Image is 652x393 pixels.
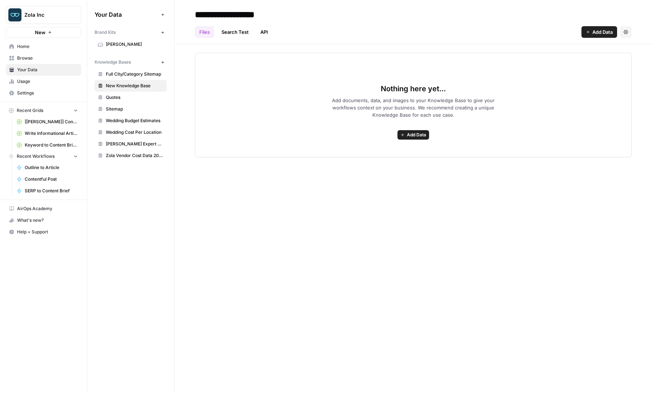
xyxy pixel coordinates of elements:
[17,55,78,61] span: Browse
[195,26,214,38] a: Files
[95,80,167,92] a: New Knowledge Base
[24,11,68,19] span: Zola Inc
[8,8,21,21] img: Zola Inc Logo
[106,152,164,159] span: Zola Vendor Cost Data 2025
[95,103,167,115] a: Sitemap
[17,205,78,212] span: AirOps Academy
[6,105,81,116] button: Recent Grids
[106,41,164,48] span: [PERSON_NAME]
[106,129,164,136] span: Wedding Cost Per Location
[6,151,81,162] button: Recent Workflows
[95,59,131,65] span: Knowledge Bases
[13,139,81,151] a: Keyword to Content Brief Grid
[106,141,164,147] span: [PERSON_NAME] Expert Advice Articles
[407,132,426,138] span: Add Data
[106,83,164,89] span: New Knowledge Base
[25,188,78,194] span: SERP to Content Brief
[106,106,164,112] span: Sitemap
[6,87,81,99] a: Settings
[13,162,81,173] a: Outline to Article
[25,176,78,183] span: Contentful Post
[6,41,81,52] a: Home
[6,226,81,238] button: Help + Support
[95,39,167,50] a: [PERSON_NAME]
[106,94,164,101] span: Quotes
[95,115,167,127] a: Wedding Budget Estimates
[95,92,167,103] a: Quotes
[25,164,78,171] span: Outline to Article
[581,26,617,38] button: Add Data
[320,97,507,119] span: Add documents, data, and images to your Knowledge Base to give your workflows context on your bus...
[95,68,167,80] a: Full City/Category Sitemap
[106,117,164,124] span: Wedding Budget Estimates
[381,84,446,94] span: Nothing here yet...
[17,78,78,85] span: Usage
[25,142,78,148] span: Keyword to Content Brief Grid
[397,130,429,140] button: Add Data
[6,6,81,24] button: Workspace: Zola Inc
[17,153,55,160] span: Recent Workflows
[95,150,167,161] a: Zola Vendor Cost Data 2025
[217,26,253,38] a: Search Test
[13,116,81,128] a: [[PERSON_NAME]] Content Creation
[6,215,81,226] div: What's new?
[106,71,164,77] span: Full City/Category Sitemap
[35,29,45,36] span: New
[17,90,78,96] span: Settings
[592,28,613,36] span: Add Data
[13,185,81,197] a: SERP to Content Brief
[13,128,81,139] a: Write Informational Article
[256,26,272,38] a: API
[25,119,78,125] span: [[PERSON_NAME]] Content Creation
[17,67,78,73] span: Your Data
[25,130,78,137] span: Write Informational Article
[6,76,81,87] a: Usage
[95,138,167,150] a: [PERSON_NAME] Expert Advice Articles
[6,52,81,64] a: Browse
[13,173,81,185] a: Contentful Post
[6,64,81,76] a: Your Data
[17,107,43,114] span: Recent Grids
[17,229,78,235] span: Help + Support
[17,43,78,50] span: Home
[6,214,81,226] button: What's new?
[95,127,167,138] a: Wedding Cost Per Location
[6,27,81,38] button: New
[95,10,158,19] span: Your Data
[95,29,116,36] span: Brand Kits
[6,203,81,214] a: AirOps Academy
